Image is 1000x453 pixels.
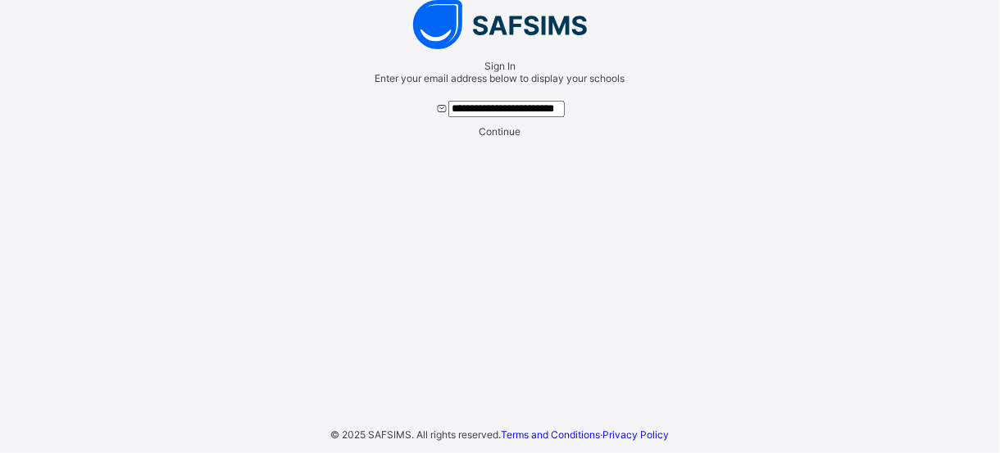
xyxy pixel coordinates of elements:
span: Continue [480,125,521,138]
span: Enter your email address below to display your schools [375,72,625,84]
span: · [502,428,670,441]
span: Sign In [484,60,516,72]
a: Privacy Policy [603,428,670,441]
span: © 2025 SAFSIMS. All rights reserved. [331,428,502,441]
a: Terms and Conditions [502,428,601,441]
